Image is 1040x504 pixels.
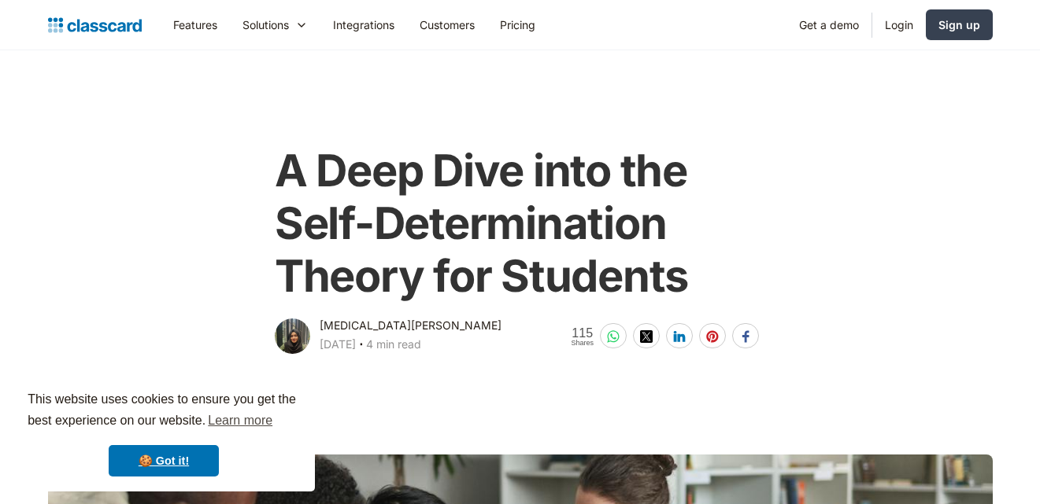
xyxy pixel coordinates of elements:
a: Customers [407,7,487,42]
div: [MEDICAL_DATA][PERSON_NAME] [320,316,501,335]
div: ‧ [356,335,366,357]
img: pinterest-white sharing button [706,330,719,343]
div: Solutions [242,17,289,33]
a: Get a demo [786,7,872,42]
img: linkedin-white sharing button [673,330,686,343]
div: Sign up [938,17,980,33]
img: facebook-white sharing button [739,330,752,343]
h1: A Deep Dive into the Self-Determination Theory for Students [275,145,765,304]
a: Login [872,7,926,42]
div: 4 min read [366,335,421,354]
div: Solutions [230,7,320,42]
div: cookieconsent [13,375,315,491]
img: twitter-white sharing button [640,330,653,343]
a: dismiss cookie message [109,445,219,476]
div: [DATE] [320,335,356,354]
a: Pricing [487,7,548,42]
span: Shares [571,340,594,347]
a: Features [161,7,230,42]
a: Sign up [926,9,993,40]
a: Integrations [320,7,407,42]
img: whatsapp-white sharing button [607,330,620,343]
span: 115 [571,326,594,340]
a: home [48,14,142,36]
span: This website uses cookies to ensure you get the best experience on our website. [28,390,300,432]
a: learn more about cookies [205,409,275,432]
